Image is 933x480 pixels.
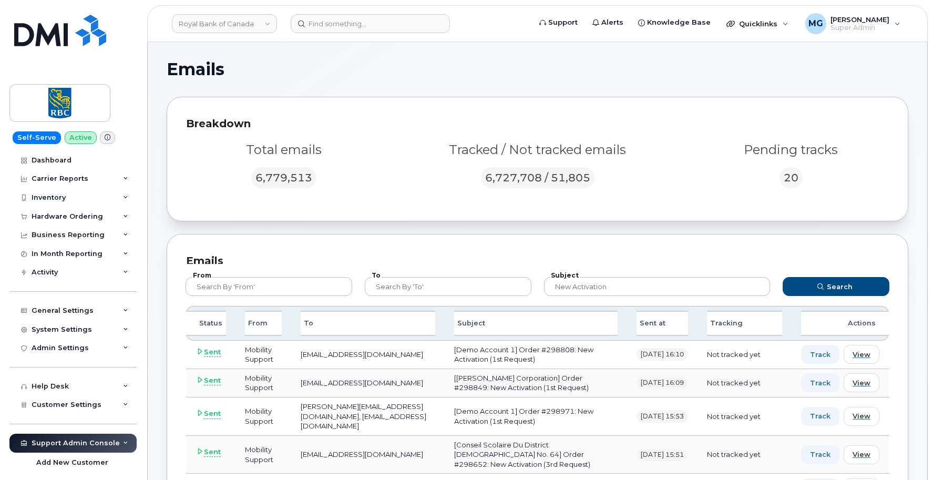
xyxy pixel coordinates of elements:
[637,311,688,336] div: Sent at
[291,436,445,474] td: [EMAIL_ADDRESS][DOMAIN_NAME]
[204,375,221,386] span: Sent
[550,272,580,279] label: Subject
[291,369,445,397] td: [EMAIL_ADDRESS][DOMAIN_NAME]
[707,311,782,336] div: Tracking
[291,397,445,436] td: [PERSON_NAME][EMAIL_ADDRESS][DOMAIN_NAME], [EMAIL_ADDRESS][DOMAIN_NAME]
[707,350,782,360] div: Not tracked yet
[445,436,627,474] td: [Conseil Scolaire Du District [DEMOGRAPHIC_DATA] No. 64] Order #298652: New Activation (3rd Request)
[481,167,594,188] div: 6,727,708 / 51,805
[801,345,839,364] button: Track
[251,167,316,188] div: 6,779,513
[810,350,831,360] span: Track
[301,311,435,336] div: To
[853,350,870,360] span: View
[544,277,770,296] input: Search by subject
[204,447,221,457] span: Sent
[186,253,889,269] div: Emails
[186,277,352,296] input: Search by 'from'
[810,450,831,459] span: Track
[783,277,889,296] button: Search
[801,373,839,392] button: Track
[445,397,627,436] td: [Demo Account 1] Order #298971: New Activation (1st Request)
[707,450,782,459] div: Not tracked yet
[235,436,291,474] td: Mobility Support
[780,167,803,188] div: 20
[204,347,221,358] span: Sent
[445,341,627,369] td: [Demo Account 1] Order #298808: New Activation (1st Request)
[371,272,382,279] label: To
[810,411,831,421] span: Track
[291,341,445,369] td: [EMAIL_ADDRESS][DOMAIN_NAME]
[395,141,680,159] div: Tracked / Not tracked emails
[245,311,282,336] div: From
[810,378,831,388] span: Track
[801,407,839,426] button: Track
[186,141,382,159] div: Total emails
[235,341,291,369] td: Mobility Support
[693,141,889,159] div: Pending tracks
[801,311,889,336] div: Actions
[707,412,782,422] div: Not tracked yet
[844,445,879,464] button: View
[853,450,870,459] span: View
[192,272,212,279] label: From
[827,282,853,292] span: Search
[365,277,531,296] input: Search by 'to'
[853,378,870,388] span: View
[186,311,226,336] div: Status
[445,369,627,397] td: [[PERSON_NAME] Corporation] Order #298849: New Activation (1st Request)
[844,407,879,426] button: View
[844,373,879,392] button: View
[853,411,870,421] span: View
[844,345,879,364] button: View
[186,116,889,131] div: Breakdown
[637,448,688,461] div: [DATE] 15:51
[235,369,291,397] td: Mobility Support
[167,62,224,77] span: Emails
[204,408,221,419] span: Sent
[637,376,688,389] div: [DATE] 16:09
[637,348,688,361] div: [DATE] 16:10
[637,410,688,423] div: [DATE] 15:53
[707,378,782,388] div: Not tracked yet
[801,445,839,464] button: Track
[454,311,618,336] div: Subject
[235,397,291,436] td: Mobility Support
